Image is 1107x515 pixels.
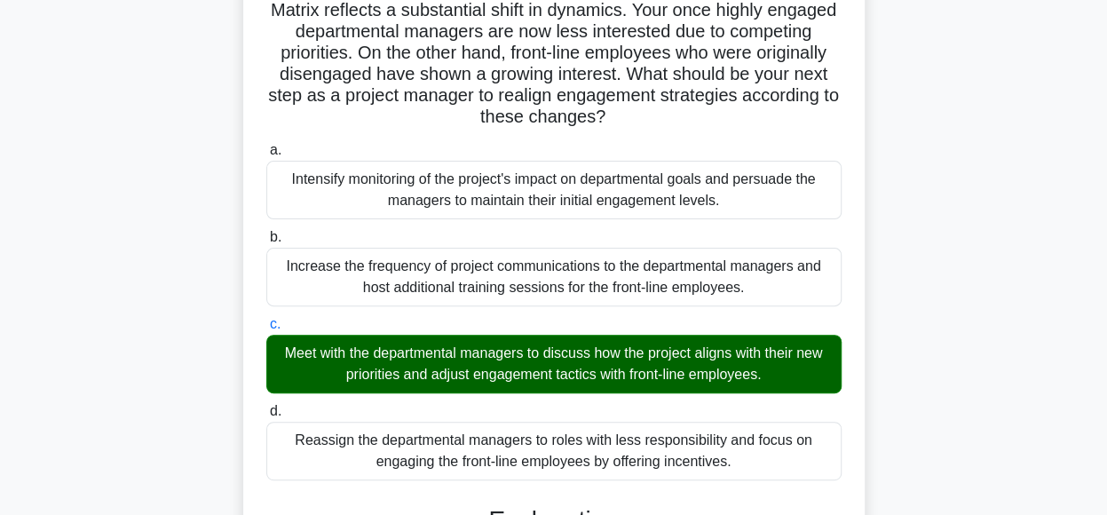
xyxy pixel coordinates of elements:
[270,403,281,418] span: d.
[270,316,281,331] span: c.
[266,248,842,306] div: Increase the frequency of project communications to the departmental managers and host additional...
[266,335,842,393] div: Meet with the departmental managers to discuss how the project aligns with their new priorities a...
[270,142,281,157] span: a.
[270,229,281,244] span: b.
[266,161,842,219] div: Intensify monitoring of the project's impact on departmental goals and persuade the managers to m...
[266,422,842,480] div: Reassign the departmental managers to roles with less responsibility and focus on engaging the fr...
